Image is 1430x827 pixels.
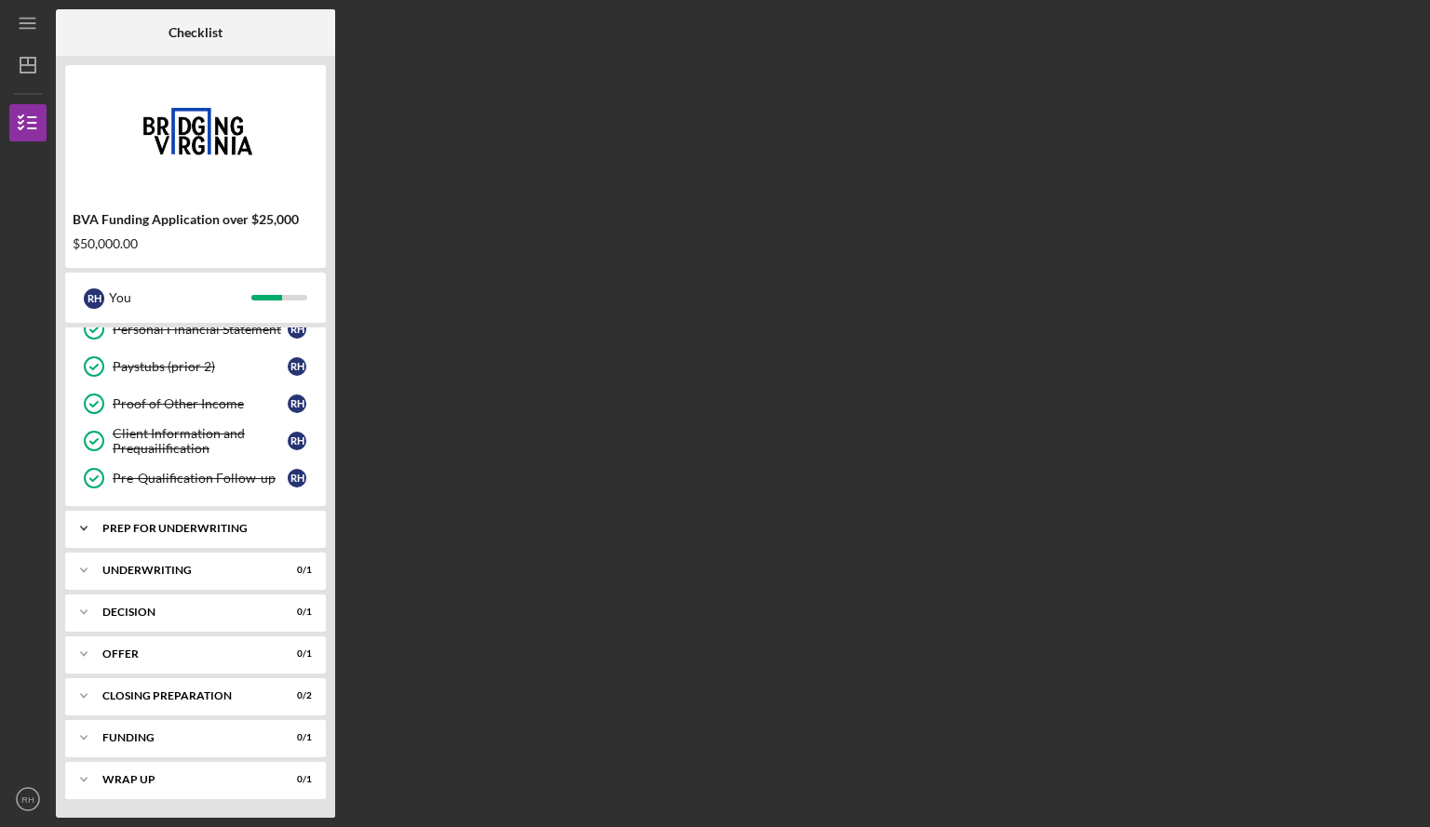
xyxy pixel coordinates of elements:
div: R H [288,469,306,487]
div: 0 / 1 [278,565,312,576]
div: Proof of Other Income [113,396,288,411]
text: RH [21,794,34,805]
div: R H [288,394,306,413]
div: 0 / 1 [278,774,312,785]
a: Pre-Qualification Follow-upRH [74,460,317,497]
button: RH [9,780,47,818]
div: Wrap Up [102,774,265,785]
div: $50,000.00 [73,236,318,251]
div: R H [288,432,306,450]
div: 0 / 2 [278,690,312,701]
div: BVA Funding Application over $25,000 [73,212,318,227]
div: Funding [102,732,265,743]
a: Paystubs (prior 2)RH [74,348,317,385]
div: Prep for Underwriting [102,523,303,534]
a: Proof of Other IncomeRH [74,385,317,422]
div: R H [288,357,306,376]
div: Client Information and Prequailification [113,426,288,456]
div: Underwriting [102,565,265,576]
a: Client Information and PrequailificationRH [74,422,317,460]
div: Offer [102,648,265,660]
div: Paystubs (prior 2) [113,359,288,374]
div: R H [288,320,306,339]
div: 0 / 1 [278,648,312,660]
a: Personal Financial StatementRH [74,311,317,348]
div: Personal Financial Statement [113,322,288,337]
div: Pre-Qualification Follow-up [113,471,288,486]
div: You [109,282,251,313]
div: Decision [102,607,265,618]
img: Product logo [65,74,326,186]
div: 0 / 1 [278,607,312,618]
div: Closing Preparation [102,690,265,701]
div: R H [84,288,104,309]
div: 0 / 1 [278,732,312,743]
b: Checklist [169,25,223,40]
